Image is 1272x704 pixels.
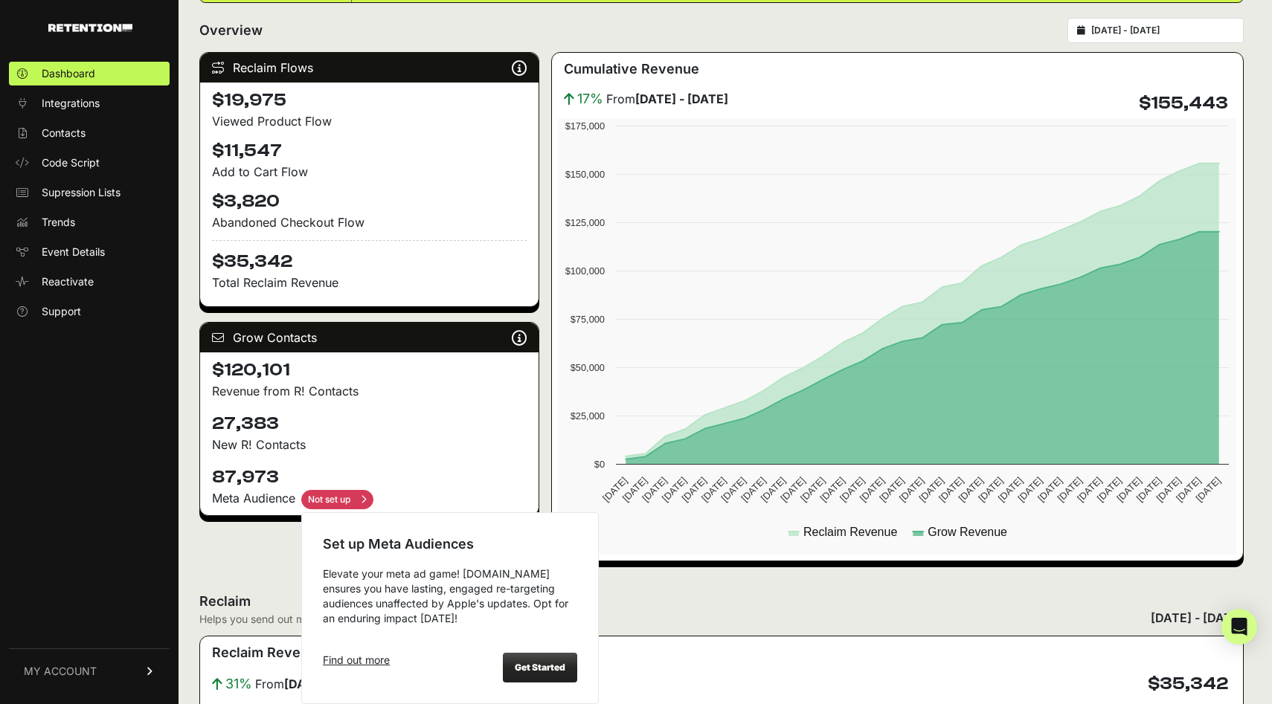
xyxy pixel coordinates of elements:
a: Integrations [9,91,170,115]
text: $50,000 [571,362,605,373]
text: [DATE] [937,475,966,504]
span: Contacts [42,126,86,141]
span: Reactivate [42,274,94,289]
h3: Reclaim Revenue [212,642,325,663]
div: Abandoned Checkout Flow [212,213,527,231]
h4: 27,383 [212,412,527,436]
a: MY ACCOUNT [9,648,170,694]
text: [DATE] [1056,475,1085,504]
text: [DATE] [1095,475,1124,504]
text: [DATE] [818,475,847,504]
text: [DATE] [1035,475,1064,504]
span: 17% [577,88,603,109]
text: [DATE] [759,475,788,504]
div: Add to Cart Flow [212,163,527,181]
h2: Overview [199,20,263,41]
text: [DATE] [779,475,808,504]
span: 31% [225,674,252,694]
text: [DATE] [957,475,986,504]
h4: $35,342 [212,240,527,274]
text: [DATE] [976,475,1005,504]
text: [DATE] [858,475,887,504]
span: Dashboard [42,66,95,81]
div: Viewed Product Flow [212,112,527,130]
text: $125,000 [565,217,605,228]
text: [DATE] [680,475,709,504]
a: Dashboard [9,62,170,85]
p: New R! Contacts [212,436,527,453]
text: [DATE] [600,475,629,504]
text: $150,000 [565,169,605,180]
a: Find out more [323,653,390,668]
text: $25,000 [571,410,605,422]
text: Grow Revenue [928,526,1008,538]
strong: [DATE] - [DATE] [284,676,377,691]
text: [DATE] [838,475,867,504]
span: From [606,90,728,108]
span: Trends [42,215,75,230]
div: Reclaim Flows [200,53,539,83]
span: Supression Lists [42,185,121,200]
div: Set up Meta Audiences [323,534,577,555]
a: Reactivate [9,270,170,294]
text: [DATE] [699,475,728,504]
h3: Cumulative Revenue [564,59,699,80]
span: MY ACCOUNT [24,664,97,679]
div: Grow Contacts [200,323,539,352]
span: Event Details [42,245,105,259]
strong: [DATE] - [DATE] [635,91,728,106]
text: [DATE] [1016,475,1045,504]
span: Support [42,304,81,319]
text: [DATE] [1134,475,1163,504]
text: [DATE] [897,475,926,504]
h4: 87,973 [212,465,527,489]
text: [DATE] [1075,475,1104,504]
text: [DATE] [620,475,649,504]
h2: Reclaim [199,591,554,612]
div: Open Intercom Messenger [1221,609,1257,645]
text: [DATE] [1154,475,1183,504]
div: Elevate your meta ad game! [DOMAIN_NAME] ensures you have lasting, engaged re-targeting audiences... [323,566,577,626]
text: $75,000 [571,314,605,325]
h4: $11,547 [212,139,527,163]
text: [DATE] [719,475,748,504]
a: Supression Lists [9,181,170,204]
a: Contacts [9,121,170,145]
h4: $19,975 [212,88,527,112]
text: Reclaim Revenue [803,526,897,538]
text: [DATE] [660,475,689,504]
text: [DATE] [1174,475,1203,504]
text: [DATE] [640,475,669,504]
p: Revenue from R! Contacts [212,382,527,400]
div: Meta Audience [212,489,527,509]
a: Support [9,300,170,323]
text: [DATE] [798,475,827,504]
span: Integrations [42,96,100,111]
text: [DATE] [1115,475,1144,504]
img: Retention.com [48,24,132,32]
text: [DATE] [917,475,946,504]
span: Code Script [42,155,100,170]
text: [DATE] [739,475,768,504]
h4: $35,342 [1148,672,1228,696]
span: From [255,675,377,693]
h4: $3,820 [212,190,527,213]
div: Helps you send out more abandoned cart and product flows. [199,612,554,627]
a: Code Script [9,151,170,175]
h4: $155,443 [1139,91,1228,115]
p: Total Reclaim Revenue [212,274,527,291]
text: [DATE] [996,475,1025,504]
a: Event Details [9,240,170,264]
text: [DATE] [878,475,907,504]
strong: Get Started [515,662,565,673]
a: Trends [9,210,170,234]
div: [DATE] - [DATE] [1151,609,1244,627]
text: [DATE] [1194,475,1223,504]
text: $100,000 [565,265,605,277]
text: $175,000 [565,120,605,132]
text: $0 [594,459,605,470]
h4: $120,101 [212,358,527,382]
